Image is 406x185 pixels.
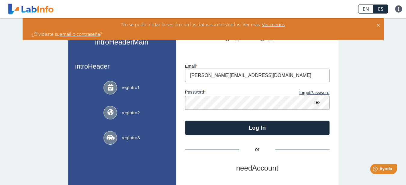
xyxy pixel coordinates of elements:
h2: needAccount [185,164,330,173]
span: regIntro1 [122,84,140,91]
label: email [185,64,330,69]
a: EN [358,5,373,14]
a: email o contraseña [60,31,100,37]
span: Ver menos [261,21,285,28]
a: forgotPassword [257,90,330,96]
iframe: Help widget launcher [352,162,399,178]
span: ¿Olvidaste su ? [32,31,102,37]
span: regIntro2 [122,109,140,116]
button: Log In [185,121,330,135]
span: No se pudo iniciar la sesión con los datos suministrados. Ver más. [121,21,261,28]
a: ES [373,5,388,14]
h3: introHeader [75,63,169,70]
label: password [185,90,257,96]
h2: introHeaderMain [95,38,148,47]
span: regIntro3 [122,134,140,141]
span: or [239,146,275,153]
